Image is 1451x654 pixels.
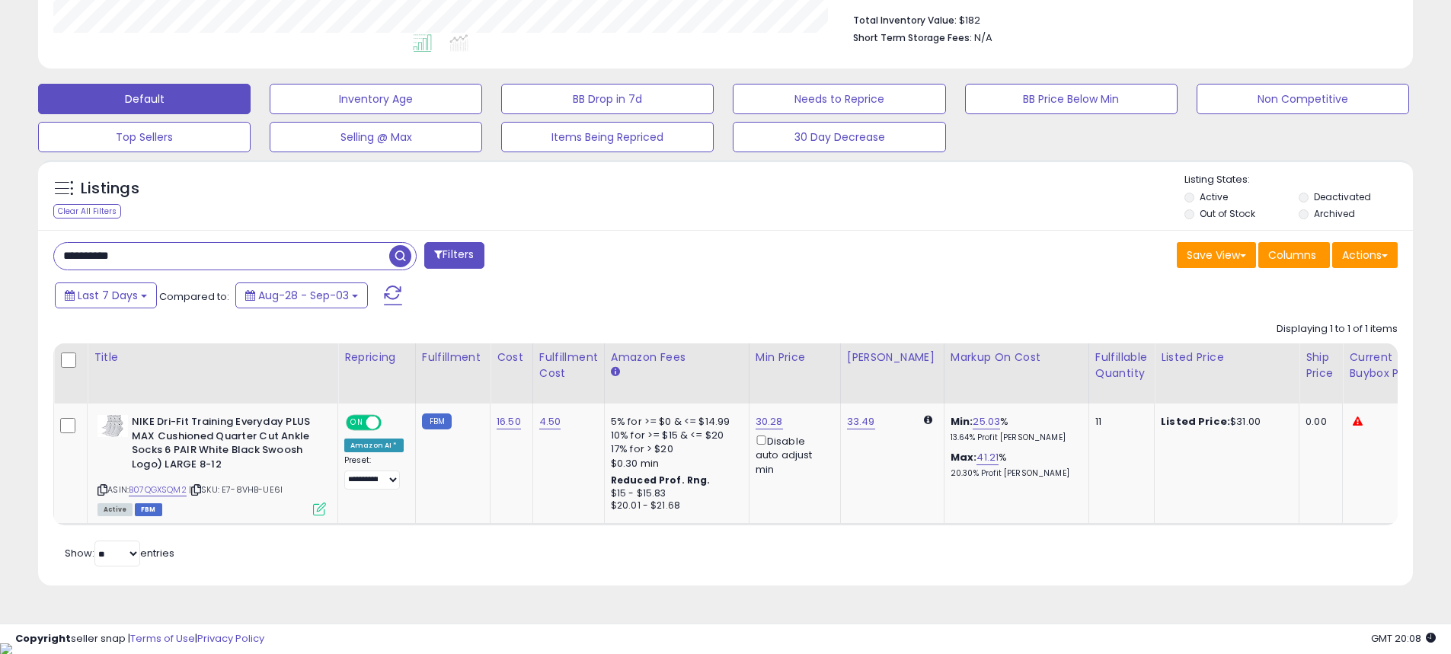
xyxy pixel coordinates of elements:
div: Repricing [344,349,409,365]
b: Min: [951,414,973,429]
div: seller snap | | [15,632,264,646]
p: Listing States: [1184,173,1413,187]
label: Archived [1314,207,1355,220]
small: Amazon Fees. [611,365,620,379]
b: Reduced Prof. Rng. [611,474,711,487]
button: BB Price Below Min [965,84,1178,114]
a: Privacy Policy [197,631,264,646]
button: Aug-28 - Sep-03 [235,282,368,308]
p: 13.64% Profit [PERSON_NAME] [951,432,1077,443]
div: Fulfillment Cost [539,349,598,381]
b: Max: [951,450,977,464]
label: Out of Stock [1200,207,1255,220]
button: Actions [1332,242,1398,268]
h5: Listings [81,178,139,199]
a: 33.49 [847,414,875,429]
img: 41G88Ff+PJL._SL40_.jpg [97,415,128,437]
div: 10% for >= $15 & <= $20 [611,429,737,442]
button: Non Competitive [1197,84,1409,114]
b: NIKE Dri-Fit Training Everyday PLUS MAX Cushioned Quarter Cut Ankle Socks 6 PAIR White Black Swoo... [132,415,317,475]
span: Aug-28 - Sep-03 [258,288,349,303]
div: $15 - $15.83 [611,487,737,500]
button: Columns [1258,242,1330,268]
button: BB Drop in 7d [501,84,714,114]
div: Title [94,349,331,365]
div: Min Price [756,349,834,365]
button: Needs to Reprice [733,84,945,114]
div: Listed Price [1161,349,1293,365]
div: $0.30 min [611,457,737,471]
div: Fulfillable Quantity [1095,349,1148,381]
div: Markup on Cost [951,349,1082,365]
span: 2025-09-11 20:08 GMT [1371,631,1436,646]
b: Short Term Storage Fees: [853,31,972,44]
div: Clear All Filters [53,204,121,219]
strong: Copyright [15,631,71,646]
a: 25.03 [973,414,1000,429]
div: Cost [497,349,526,365]
span: ON [347,416,366,429]
div: Fulfillment [422,349,484,365]
a: 30.28 [756,414,783,429]
button: 30 Day Decrease [733,122,945,152]
div: Disable auto adjust min [756,432,829,477]
a: 4.50 [539,414,561,429]
div: [PERSON_NAME] [847,349,938,365]
a: 41.21 [976,450,999,465]
label: Active [1200,190,1228,203]
button: Inventory Age [270,84,482,114]
div: 0.00 [1306,415,1331,429]
span: All listings currently available for purchase on Amazon [97,503,133,516]
div: Preset: [344,455,404,490]
a: 16.50 [497,414,521,429]
div: $20.01 - $21.68 [611,499,737,512]
div: Ship Price [1306,349,1336,381]
p: 20.30% Profit [PERSON_NAME] [951,468,1077,479]
a: B07QGXSQM2 [129,483,187,496]
label: Deactivated [1314,190,1371,203]
span: OFF [379,416,404,429]
span: N/A [974,30,992,45]
button: Filters [424,242,484,269]
button: Selling @ Max [270,122,482,152]
small: FBM [422,413,452,429]
span: Columns [1268,247,1316,263]
button: Items Being Repriced [501,122,714,152]
b: Total Inventory Value: [853,14,957,27]
div: Current Buybox Price [1349,349,1427,381]
th: The percentage added to the cost of goods (COGS) that forms the calculator for Min & Max prices. [944,343,1088,404]
span: Show: entries [65,546,174,560]
div: Displaying 1 to 1 of 1 items [1277,322,1398,337]
div: Amazon AI * [344,439,404,452]
li: $182 [853,10,1386,28]
span: Compared to: [159,289,229,304]
button: Last 7 Days [55,282,157,308]
b: Listed Price: [1161,414,1230,429]
div: $31.00 [1161,415,1287,429]
div: ASIN: [97,415,326,514]
div: 11 [1095,415,1143,429]
button: Save View [1177,242,1256,268]
span: FBM [135,503,162,516]
div: Amazon Fees [611,349,743,365]
span: Last 7 Days [78,288,138,303]
button: Top Sellers [38,122,251,152]
a: Terms of Use [130,631,195,646]
div: % [951,451,1077,479]
div: 5% for >= $0 & <= $14.99 [611,415,737,429]
div: 17% for > $20 [611,442,737,456]
div: % [951,415,1077,443]
button: Default [38,84,251,114]
span: | SKU: E7-8VHB-UE6I [189,483,283,496]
